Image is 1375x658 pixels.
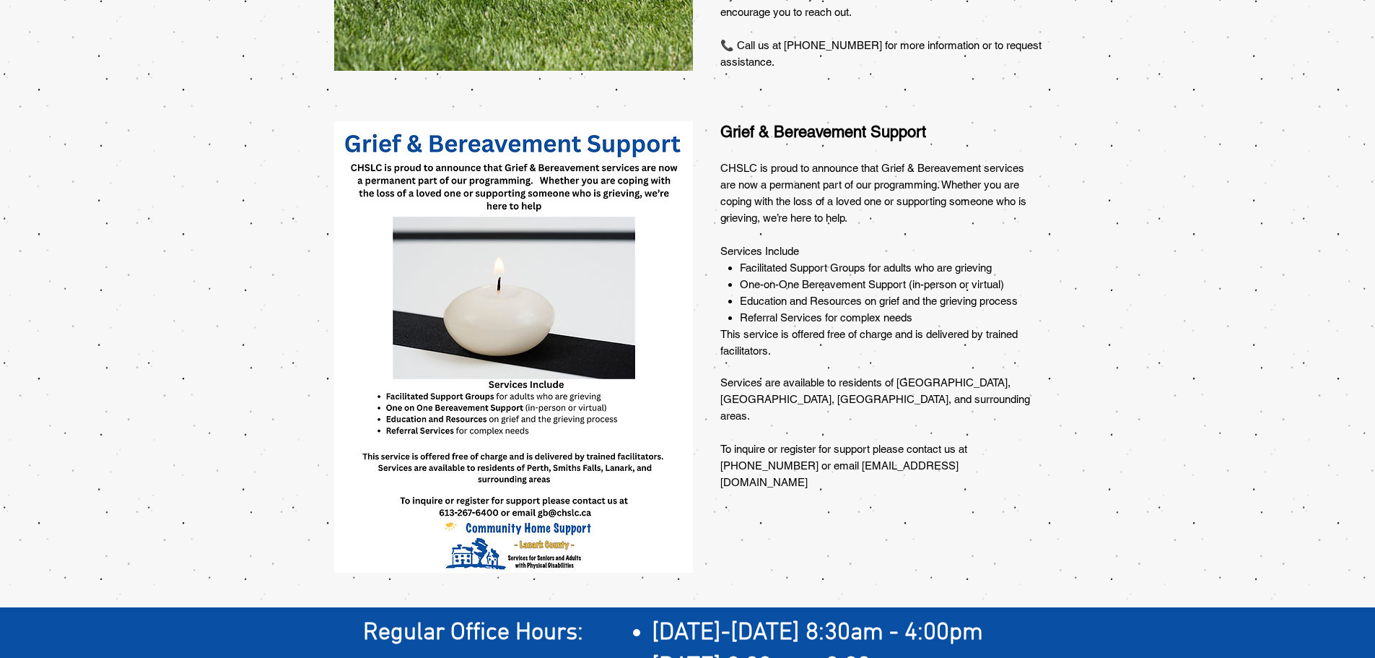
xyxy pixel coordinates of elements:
[720,39,1042,68] span: 📞 Call us at [PHONE_NUMBER] for more information or to request assistance.
[720,376,1030,422] span: Services are available to residents of [GEOGRAPHIC_DATA], [GEOGRAPHIC_DATA], [GEOGRAPHIC_DATA], a...
[740,278,1004,290] span: One-on-One Bereavement Support (in-person or virtual)
[720,162,1026,224] span: CHSLC is proud to announce that Grief & Bereavement services are now a permanent part of our prog...
[740,261,992,274] span: Facilitated Support Groups for adults who are grieving
[740,311,912,324] span: Referral Services for complex needs
[720,328,1018,357] span: This service is offered free of charge and is delivered by trained facilitators.
[740,295,1018,307] span: Education and Resources on grief and the grieving process
[363,616,1023,651] h2: ​
[720,123,926,141] span: Grief & Bereavement Support
[363,618,583,648] span: Regular Office Hours:
[720,245,799,257] span: Services Include
[720,443,967,488] span: To inquire or register for support please contact us at [PHONE_NUMBER] or email [EMAIL_ADDRESS][D...
[334,121,693,573] img: G&B notice for events sandra fyfe.jpg
[652,618,983,648] span: [DATE]-[DATE] 8:30am - 4:00pm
